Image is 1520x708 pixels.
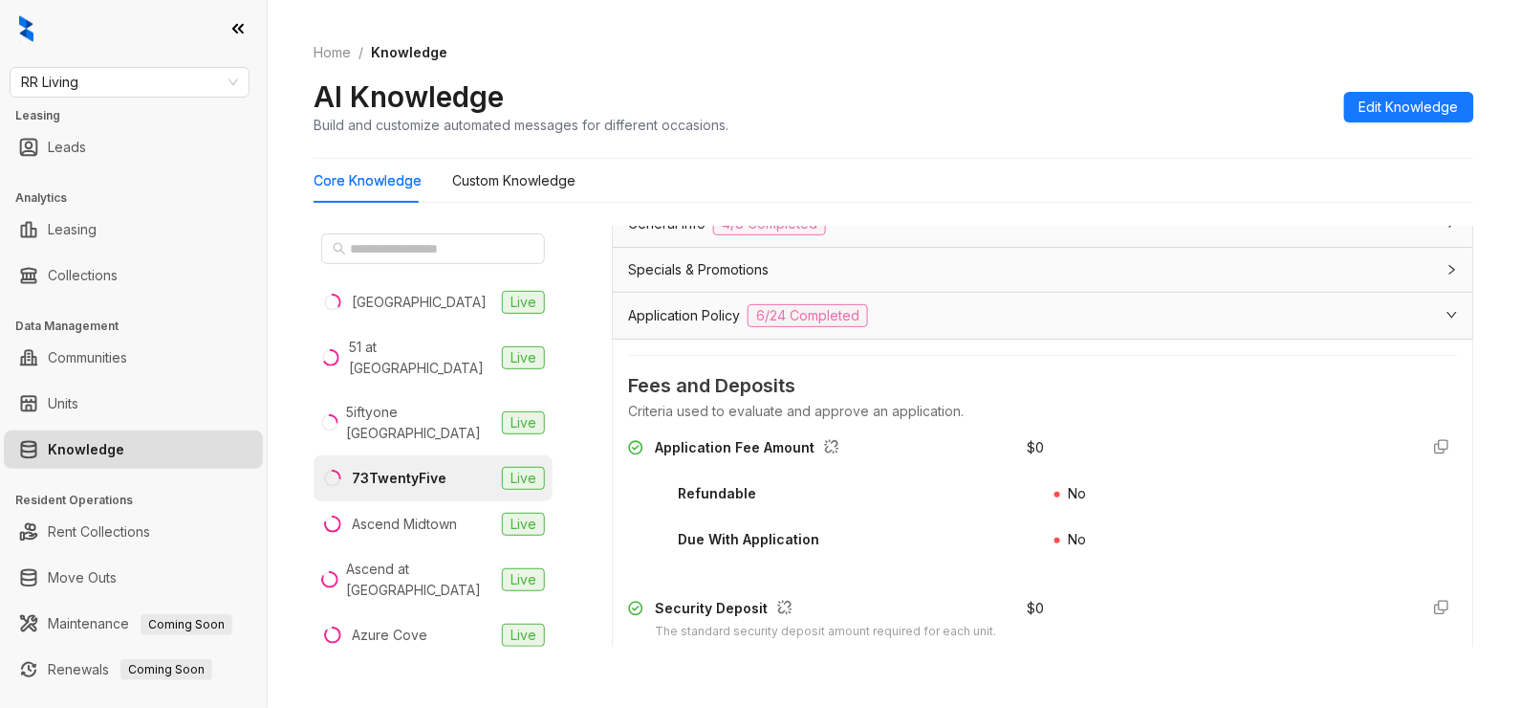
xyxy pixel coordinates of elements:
[15,189,267,207] h3: Analytics
[347,402,494,444] div: 5iftyone [GEOGRAPHIC_DATA]
[655,623,996,641] div: The standard security deposit amount required for each unit.
[502,624,545,647] span: Live
[48,256,118,295] a: Collections
[4,559,263,597] li: Move Outs
[628,401,1458,422] div: Criteria used to evaluate and approve an application.
[1028,437,1045,458] div: $ 0
[48,128,86,166] a: Leads
[1028,598,1045,619] div: $ 0
[4,605,263,643] li: Maintenance
[502,411,545,434] span: Live
[48,513,150,551] a: Rent Collections
[678,529,819,550] div: Due With Application
[4,256,263,295] li: Collections
[48,559,117,597] a: Move Outs
[4,385,263,423] li: Units
[15,318,267,335] h3: Data Management
[502,568,545,591] span: Live
[1446,309,1458,321] span: expanded
[48,385,78,423] a: Units
[4,210,263,249] li: Leasing
[628,259,769,280] span: Specials & Promotions
[48,431,124,469] a: Knowledge
[333,242,346,255] span: search
[452,170,575,191] div: Custom Knowledge
[502,291,545,314] span: Live
[4,128,263,166] li: Leads
[4,339,263,377] li: Communities
[314,170,422,191] div: Core Knowledge
[678,483,756,504] div: Refundable
[655,437,847,462] div: Application Fee Amount
[120,659,212,680] span: Coming Soon
[1359,97,1459,118] span: Edit Knowledge
[628,305,740,326] span: Application Policy
[314,78,504,115] h2: AI Knowledge
[1344,92,1474,122] button: Edit Knowledge
[48,210,97,249] a: Leasing
[310,42,355,63] a: Home
[748,304,868,327] span: 6/24 Completed
[141,614,232,635] span: Coming Soon
[655,598,996,623] div: Security Deposit
[1068,485,1086,501] span: No
[314,115,728,135] div: Build and customize automated messages for different occasions.
[352,514,457,535] div: Ascend Midtown
[502,467,545,490] span: Live
[628,371,1458,401] span: Fees and Deposits
[613,293,1473,339] div: Application Policy6/24 Completed
[21,68,238,97] span: RR Living
[502,346,545,369] span: Live
[352,468,446,489] div: 73TwentyFive
[352,625,427,646] div: Azure Cove
[4,513,263,551] li: Rent Collections
[4,651,263,689] li: Renewals
[4,431,263,469] li: Knowledge
[1068,531,1086,547] span: No
[346,559,494,601] div: Ascend at [GEOGRAPHIC_DATA]
[349,337,494,379] div: 51 at [GEOGRAPHIC_DATA]
[1446,264,1458,276] span: collapsed
[15,492,267,509] h3: Resident Operations
[358,42,363,63] li: /
[613,248,1473,292] div: Specials & Promotions
[48,339,127,377] a: Communities
[15,107,267,124] h3: Leasing
[502,513,545,536] span: Live
[371,44,447,60] span: Knowledge
[19,15,33,42] img: logo
[352,292,487,313] div: [GEOGRAPHIC_DATA]
[48,651,212,689] a: RenewalsComing Soon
